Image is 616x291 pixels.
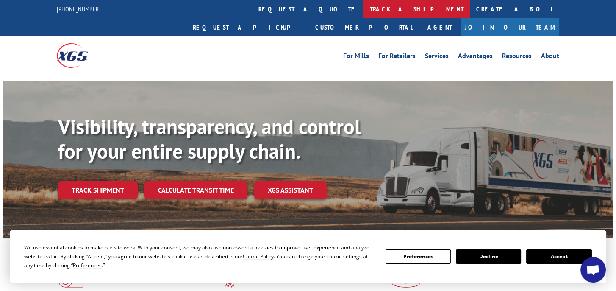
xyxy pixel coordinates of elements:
[73,262,102,269] span: Preferences
[541,53,559,62] a: About
[186,18,309,36] a: Request a pickup
[10,230,606,283] div: Cookie Consent Prompt
[254,181,327,199] a: XGS ASSISTANT
[580,257,606,283] div: Open chat
[309,18,419,36] a: Customer Portal
[456,249,521,264] button: Decline
[343,53,369,62] a: For Mills
[526,249,591,264] button: Accept
[144,181,247,199] a: Calculate transit time
[58,113,361,164] b: Visibility, transparency, and control for your entire supply chain.
[57,5,101,13] a: [PHONE_NUMBER]
[378,53,416,62] a: For Retailers
[425,53,449,62] a: Services
[386,249,451,264] button: Preferences
[419,18,461,36] a: Agent
[24,243,375,270] div: We use essential cookies to make our site work. With your consent, we may also use non-essential ...
[243,253,274,260] span: Cookie Policy
[458,53,493,62] a: Advantages
[461,18,559,36] a: Join Our Team
[58,181,138,199] a: Track shipment
[502,53,532,62] a: Resources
